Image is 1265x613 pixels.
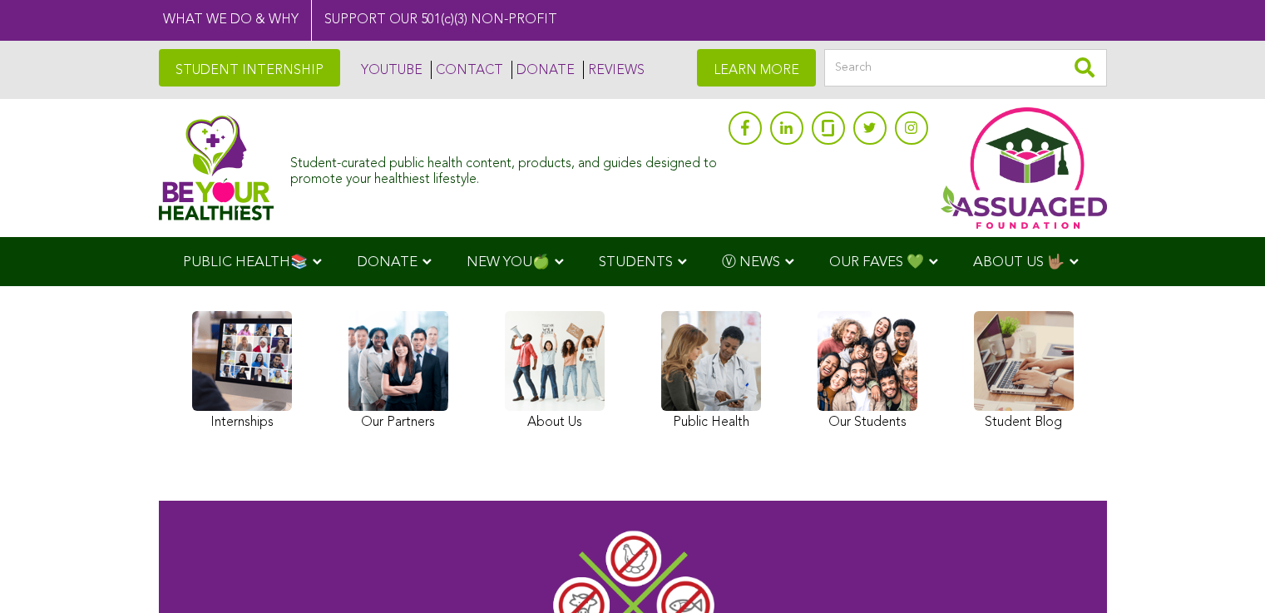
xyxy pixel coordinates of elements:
span: Ⓥ NEWS [722,255,780,269]
input: Search [824,49,1107,87]
img: Assuaged [159,115,274,220]
a: LEARN MORE [697,49,816,87]
span: DONATE [357,255,418,269]
span: ABOUT US 🤟🏽 [973,255,1065,269]
a: DONATE [511,61,575,79]
img: Assuaged App [941,107,1107,229]
span: OUR FAVES 💚 [829,255,924,269]
div: Student-curated public health content, products, and guides designed to promote your healthiest l... [290,148,719,188]
img: glassdoor [822,120,833,136]
a: STUDENT INTERNSHIP [159,49,340,87]
a: REVIEWS [583,61,645,79]
div: Navigation Menu [159,237,1107,286]
span: STUDENTS [599,255,673,269]
a: YOUTUBE [357,61,422,79]
iframe: Chat Widget [1182,533,1265,613]
span: NEW YOU🍏 [467,255,550,269]
a: CONTACT [431,61,503,79]
span: PUBLIC HEALTH📚 [183,255,308,269]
